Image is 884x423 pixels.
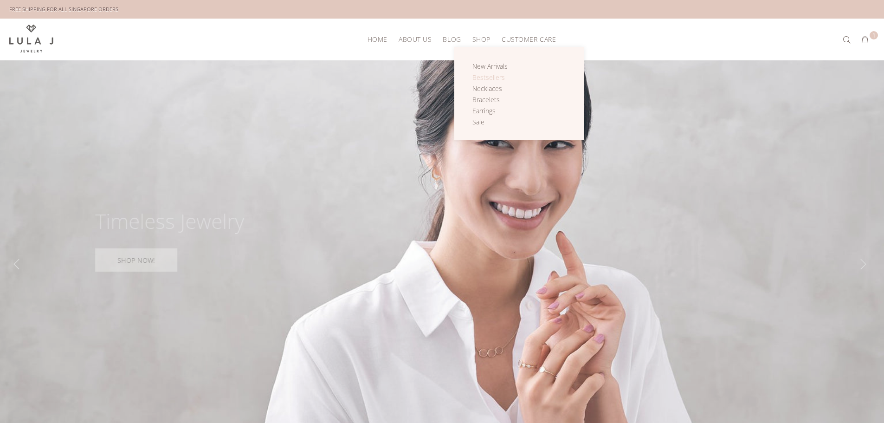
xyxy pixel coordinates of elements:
a: Sale [472,117,518,128]
a: New Arrivals [472,61,518,72]
a: Necklaces [472,83,518,94]
span: Customer Care [502,36,556,43]
div: Timeless Jewelry [95,211,244,231]
span: HOME [368,36,387,43]
span: Shop [472,36,490,43]
a: Bracelets [472,94,518,105]
span: Sale [472,117,484,126]
a: Blog [437,32,466,46]
a: Earrings [472,105,518,117]
span: Blog [443,36,461,43]
div: FREE SHIPPING FOR ALL SINGAPORE ORDERS [9,4,118,14]
span: Necklaces [472,84,502,93]
button: 1 [857,33,873,47]
a: SHOP NOW! [95,248,177,272]
a: Shop [467,32,496,46]
a: Bestsellers [472,72,518,83]
span: About Us [399,36,432,43]
span: Earrings [472,106,496,115]
a: HOME [362,32,393,46]
span: New Arrivals [472,62,508,71]
span: Bracelets [472,95,500,104]
a: Customer Care [496,32,556,46]
span: Bestsellers [472,73,505,82]
a: About Us [393,32,437,46]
